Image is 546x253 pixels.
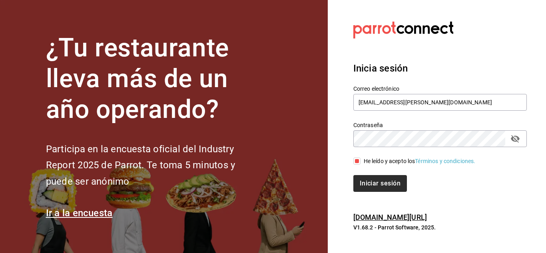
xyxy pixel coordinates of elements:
h3: Inicia sesión [353,61,527,76]
h2: Participa en la encuesta oficial del Industry Report 2025 de Parrot. Te toma 5 minutos y puede se... [46,141,262,190]
h1: ¿Tu restaurante lleva más de un año operando? [46,33,262,125]
button: Iniciar sesión [353,175,407,192]
button: passwordField [508,132,522,145]
p: V1.68.2 - Parrot Software, 2025. [353,223,527,231]
a: [DOMAIN_NAME][URL] [353,213,427,221]
input: Ingresa tu correo electrónico [353,94,527,111]
div: He leído y acepto los [364,157,476,165]
a: Términos y condiciones. [415,158,475,164]
a: Ir a la encuesta [46,207,113,219]
label: Correo electrónico [353,86,527,92]
label: Contraseña [353,122,527,128]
